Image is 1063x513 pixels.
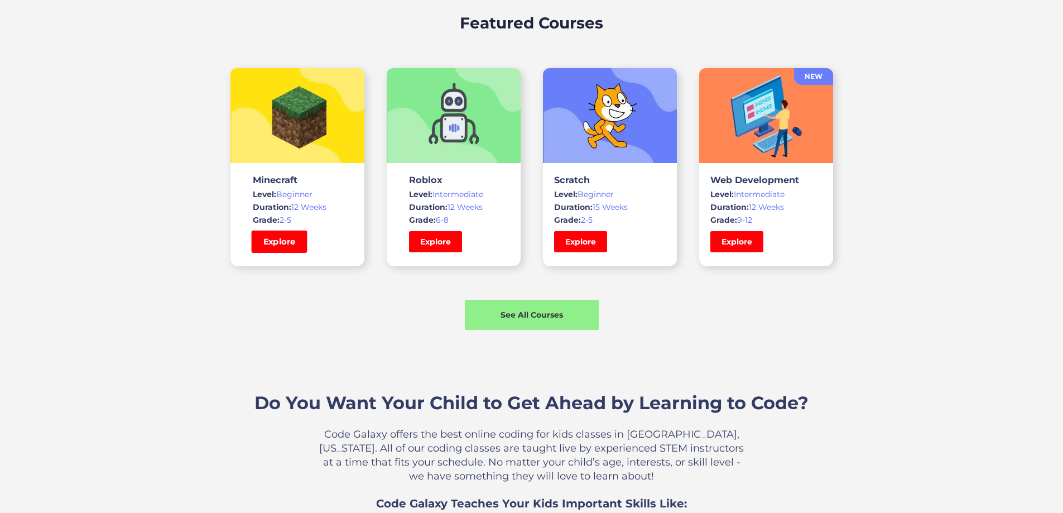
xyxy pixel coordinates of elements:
span: Grade: [710,215,737,225]
span: Duration: [409,202,448,212]
div: 6-8 [409,214,498,226]
div: 12 Weeks [710,202,822,213]
span: Level: [710,189,734,199]
span: Grade [409,215,434,225]
a: Explore [710,231,763,252]
a: Explore [554,231,607,252]
div: Intermediate [409,189,498,200]
span: Level: [253,189,276,199]
div: 2-5 [253,214,342,226]
span: Duration: [554,202,593,212]
a: See All Courses [465,300,599,330]
div: See All Courses [465,309,599,320]
div: NEW [794,71,833,82]
span: : [434,215,436,225]
div: 15 Weeks [554,202,666,213]
div: Beginner [253,189,342,200]
a: Explore [251,231,307,253]
span: Level: [554,189,578,199]
span: Level: [409,189,432,199]
div: 12 Weeks [409,202,498,213]
span: Duration: [710,202,749,212]
div: 9-12 [710,214,822,226]
span: Code Galaxy Teaches Your Kids Important Skills Like: [376,497,687,510]
div: 12 Weeks [253,202,342,213]
div: Intermediate [710,189,822,200]
span: Grade: [554,215,581,225]
p: Code Galaxy offers the best online coding for kids classes in [GEOGRAPHIC_DATA],[US_STATE]. All o... [317,428,747,483]
span: Duration: [253,202,291,212]
h2: Featured Courses [460,11,603,35]
div: Beginner [554,189,666,200]
a: NEW [794,68,833,85]
div: 2-5 [554,214,666,226]
span: Grade: [253,215,280,225]
a: Explore [409,231,462,252]
h3: Minecraft [253,174,342,185]
h3: Web Development [710,174,822,185]
h3: Scratch [554,174,666,185]
h3: Roblox [409,174,498,185]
